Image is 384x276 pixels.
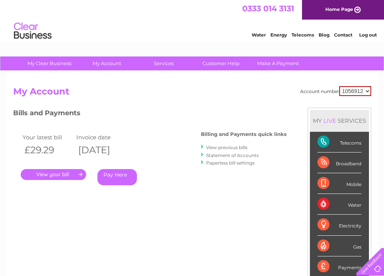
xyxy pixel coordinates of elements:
[14,20,52,43] img: logo.png
[74,132,129,142] td: Invoice date
[206,160,255,166] a: Paperless bill settings
[291,32,314,38] a: Telecoms
[310,110,369,131] div: MY SERVICES
[317,194,361,215] div: Water
[270,32,287,38] a: Energy
[317,152,361,173] div: Broadband
[317,132,361,152] div: Telecoms
[133,56,195,70] a: Services
[319,32,329,38] a: Blog
[206,152,259,158] a: Statement of Accounts
[300,86,371,96] div: Account number
[317,173,361,194] div: Mobile
[252,32,266,38] a: Water
[359,32,377,38] a: Log out
[15,4,370,37] div: Clear Business is a trading name of Verastar Limited (registered in [GEOGRAPHIC_DATA] No. 3667643...
[13,86,371,101] h2: My Account
[97,169,137,185] a: Pay Here
[322,117,338,124] div: LIVE
[247,56,309,70] a: Make A Payment
[317,236,361,256] div: Gas
[76,56,138,70] a: My Account
[317,215,361,235] div: Electricity
[74,142,129,158] th: [DATE]
[206,145,247,150] a: View previous bills
[21,132,75,142] td: Your latest bill
[242,4,294,13] a: 0333 014 3131
[201,131,287,137] h4: Billing and Payments quick links
[18,56,80,70] a: My Clear Business
[190,56,252,70] a: Customer Help
[21,142,75,158] th: £29.29
[13,108,287,121] h3: Bills and Payments
[334,32,352,38] a: Contact
[21,169,86,180] a: .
